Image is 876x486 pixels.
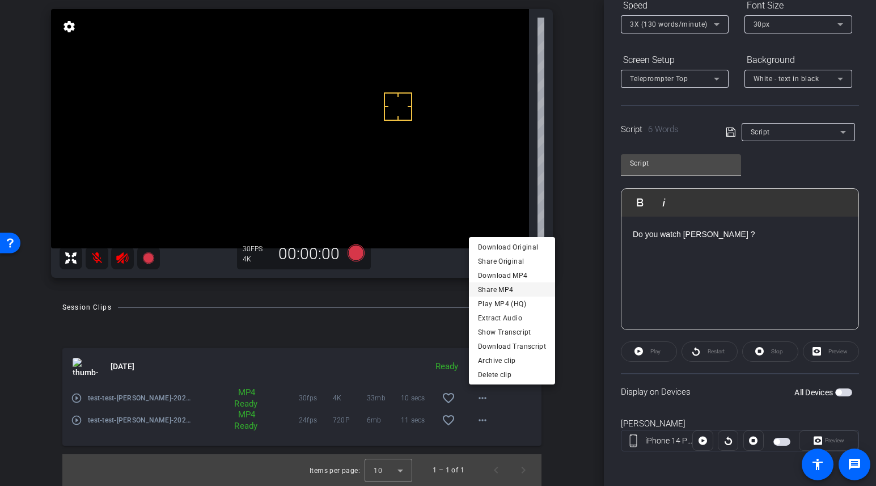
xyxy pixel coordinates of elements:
span: Download Original [478,240,546,254]
span: Archive clip [478,354,546,367]
span: Download Transcript [478,340,546,353]
span: Delete clip [478,368,546,382]
span: Extract Audio [478,311,546,325]
span: Share MP4 [478,283,546,297]
span: Play MP4 (HQ) [478,297,546,311]
span: Share Original [478,255,546,268]
span: Download MP4 [478,269,546,282]
span: Show Transcript [478,326,546,339]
